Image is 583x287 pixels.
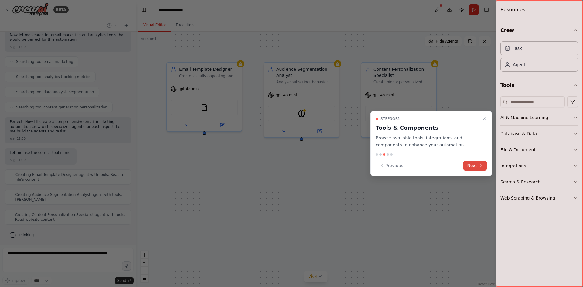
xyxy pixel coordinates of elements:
[481,115,488,122] button: Close walkthrough
[376,124,479,132] h3: Tools & Components
[376,161,407,171] button: Previous
[463,161,487,171] button: Next
[140,5,148,14] button: Hide left sidebar
[380,116,400,121] span: Step 3 of 5
[376,135,479,149] p: Browse available tools, integrations, and components to enhance your automation.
